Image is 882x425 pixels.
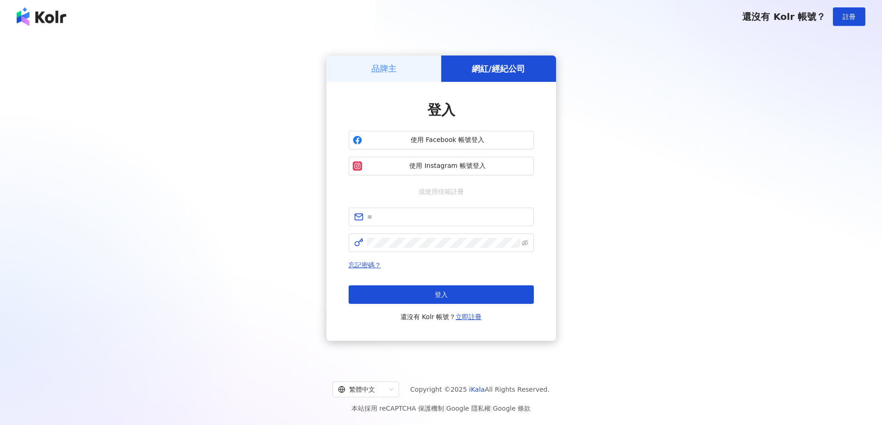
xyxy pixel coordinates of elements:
[351,403,531,414] span: 本站採用 reCAPTCHA 保護機制
[491,405,493,412] span: |
[446,405,491,412] a: Google 隱私權
[366,161,530,171] span: 使用 Instagram 帳號登入
[427,102,455,118] span: 登入
[742,11,826,22] span: 還沒有 Kolr 帳號？
[444,405,446,412] span: |
[472,63,525,74] h5: 網紅/經紀公司
[17,7,66,26] img: logo
[349,261,381,269] a: 忘記密碼？
[371,63,396,74] h5: 品牌主
[349,131,534,149] button: 使用 Facebook 帳號登入
[469,386,485,393] a: iKala
[843,13,856,20] span: 註冊
[833,7,865,26] button: 註冊
[349,157,534,175] button: 使用 Instagram 帳號登入
[435,291,448,298] span: 登入
[522,240,528,246] span: eye-invisible
[366,136,530,145] span: 使用 Facebook 帳號登入
[412,186,470,197] span: 或使用信箱註冊
[400,311,482,322] span: 還沒有 Kolr 帳號？
[493,405,531,412] a: Google 條款
[338,382,385,397] div: 繁體中文
[349,285,534,304] button: 登入
[456,313,482,320] a: 立即註冊
[410,384,550,395] span: Copyright © 2025 All Rights Reserved.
